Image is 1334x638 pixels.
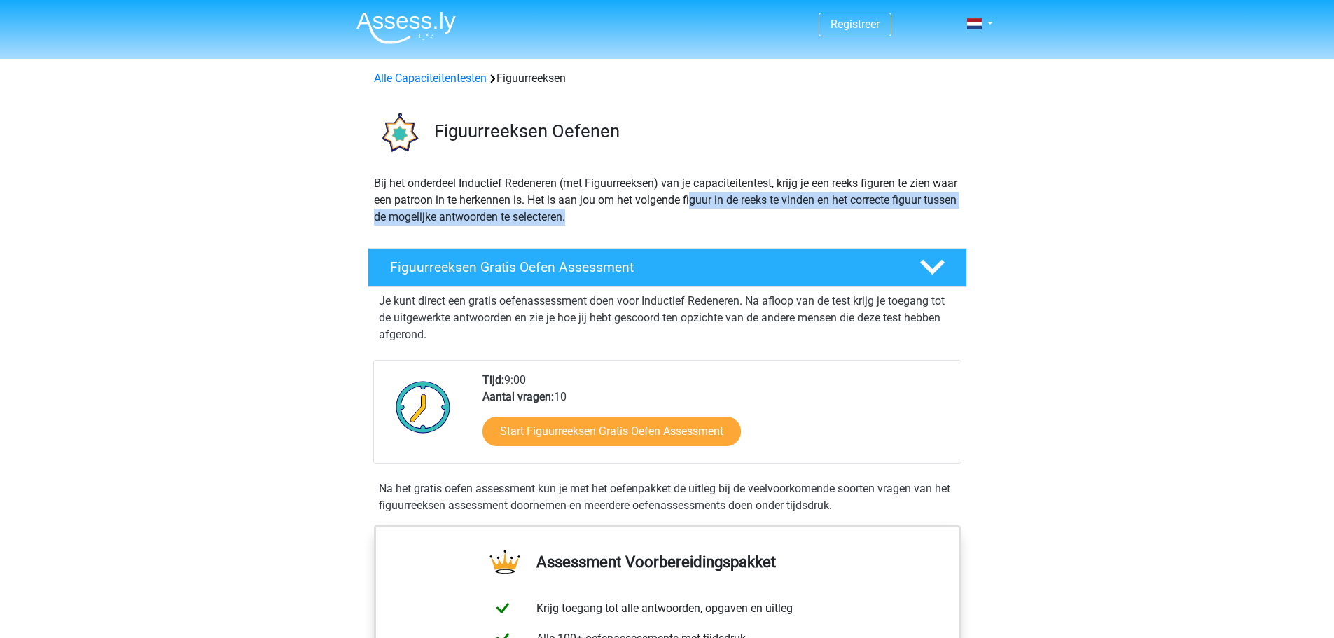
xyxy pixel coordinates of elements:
[472,372,960,463] div: 9:00 10
[434,120,956,142] h3: Figuurreeksen Oefenen
[373,480,961,514] div: Na het gratis oefen assessment kun je met het oefenpakket de uitleg bij de veelvoorkomende soorte...
[482,417,741,446] a: Start Figuurreeksen Gratis Oefen Assessment
[390,259,897,275] h4: Figuurreeksen Gratis Oefen Assessment
[388,372,459,442] img: Klok
[379,293,956,343] p: Je kunt direct een gratis oefenassessment doen voor Inductief Redeneren. Na afloop van de test kr...
[482,373,504,387] b: Tijd:
[374,71,487,85] a: Alle Capaciteitentesten
[482,390,554,403] b: Aantal vragen:
[374,175,961,226] p: Bij het onderdeel Inductief Redeneren (met Figuurreeksen) van je capaciteitentest, krijg je een r...
[356,11,456,44] img: Assessly
[831,18,880,31] a: Registreer
[368,70,966,87] div: Figuurreeksen
[362,248,973,287] a: Figuurreeksen Gratis Oefen Assessment
[368,104,428,163] img: figuurreeksen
